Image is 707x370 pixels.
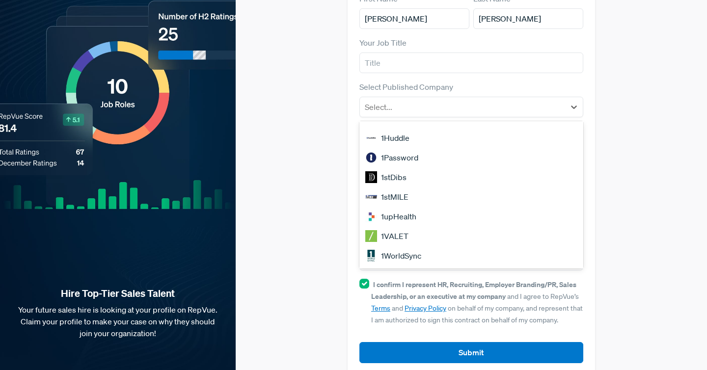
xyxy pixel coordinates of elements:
div: 2020 companies [359,265,583,285]
strong: I confirm I represent HR, Recruiting, Employer Branding/PR, Sales Leadership, or an executive at ... [371,280,576,301]
div: 1stDibs [359,167,583,187]
a: Terms [371,304,390,313]
label: Your Job Title [359,37,407,49]
div: 1VALET [359,226,583,246]
div: 1Password [359,148,583,167]
img: 1Password [365,152,377,163]
label: Select Published Company [359,81,453,93]
button: Submit [359,342,583,363]
p: Your future sales hire is looking at your profile on RepVue. Claim your profile to make your case... [16,304,220,339]
img: 1VALET [365,230,377,242]
img: 1stDibs [365,171,377,183]
a: Privacy Policy [405,304,446,313]
div: 1Huddle [359,128,583,148]
div: 1stMILE [359,187,583,207]
div: 1upHealth [359,207,583,226]
input: Title [359,53,583,73]
strong: Hire Top-Tier Sales Talent [16,287,220,300]
input: Last Name [473,8,583,29]
img: 1WorldSync [365,250,377,262]
span: and I agree to RepVue’s and on behalf of my company, and represent that I am authorized to sign t... [371,280,583,324]
input: First Name [359,8,469,29]
div: 1WorldSync [359,246,583,265]
img: 1stMILE [365,191,377,203]
img: 1Huddle [365,132,377,144]
img: 1upHealth [365,211,377,222]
